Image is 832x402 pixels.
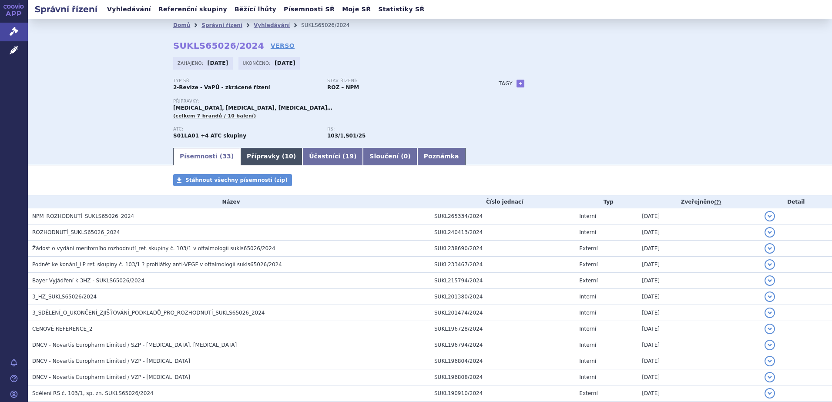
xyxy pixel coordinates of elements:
[201,133,246,139] strong: +4 ATC skupiny
[254,22,290,28] a: Vyhledávání
[28,195,430,208] th: Název
[430,305,575,321] td: SUKL201474/2024
[222,153,231,160] span: 33
[32,374,190,380] span: DNCV - Novartis Europharm Limited / VZP - LUCENTIS
[32,358,190,364] span: DNCV - Novartis Europharm Limited / VZP - BEOVU
[637,208,760,224] td: [DATE]
[579,358,596,364] span: Interní
[32,342,237,348] span: DNCV - Novartis Europharm Limited / SZP - BEOVU, LUCENTIS
[765,227,775,238] button: detail
[173,105,332,111] span: [MEDICAL_DATA], [MEDICAL_DATA], [MEDICAL_DATA]…
[637,337,760,353] td: [DATE]
[430,273,575,289] td: SUKL215794/2024
[32,390,154,396] span: Sdělení RS č. 103/1, sp. zn. SUKLS65026/2024
[430,241,575,257] td: SUKL238690/2024
[579,326,596,332] span: Interní
[579,310,596,316] span: Interní
[201,22,242,28] a: Správní řízení
[579,229,596,235] span: Interní
[32,278,144,284] span: Bayer Vyjádření k 3HZ - SUKLS65026/2024
[430,289,575,305] td: SUKL201380/2024
[579,294,596,300] span: Interní
[579,261,597,268] span: Externí
[302,148,363,165] a: Účastníci (19)
[240,148,302,165] a: Přípravky (10)
[575,195,637,208] th: Typ
[32,245,275,251] span: Žádost o vydání meritorního rozhodnutí_ref. skupiny č. 103/1 v oftalmologii sukls65026/2024
[327,127,481,140] div: ,
[232,3,279,15] a: Běžící lhůty
[430,208,575,224] td: SUKL265334/2024
[32,229,120,235] span: ROZHODNUTÍ_SUKLS65026_2024
[363,148,417,165] a: Sloučení (0)
[32,294,97,300] span: 3_HZ_SUKLS65026/2024
[579,374,596,380] span: Interní
[173,148,240,165] a: Písemnosti (33)
[173,127,319,132] p: ATC:
[765,243,775,254] button: detail
[327,127,473,132] p: RS:
[271,41,295,50] a: VERSO
[301,19,361,32] li: SUKLS65026/2024
[430,257,575,273] td: SUKL233467/2024
[32,261,282,268] span: Podnět ke konání_LP ref. skupiny č. 103/1 ? protilátky anti-VEGF v oftalmologii sukls65026/2024
[430,385,575,402] td: SUKL190910/2024
[579,342,596,348] span: Interní
[173,113,256,119] span: (celkem 7 brandů / 10 balení)
[637,385,760,402] td: [DATE]
[430,224,575,241] td: SUKL240413/2024
[765,259,775,270] button: detail
[243,60,272,67] span: Ukončeno:
[173,99,481,104] p: Přípravky:
[714,199,721,205] abbr: (?)
[178,60,205,67] span: Zahájeno:
[637,257,760,273] td: [DATE]
[173,78,319,84] p: Typ SŘ:
[156,3,230,15] a: Referenční skupiny
[637,224,760,241] td: [DATE]
[32,213,134,219] span: NPM_ROZHODNUTÍ_SUKLS65026_2024
[28,3,104,15] h2: Správní řízení
[376,3,427,15] a: Statistiky SŘ
[430,369,575,385] td: SUKL196808/2024
[430,353,575,369] td: SUKL196804/2024
[637,241,760,257] td: [DATE]
[579,213,596,219] span: Interní
[499,78,513,89] h3: Tagy
[185,177,288,183] span: Stáhnout všechny písemnosti (zip)
[637,369,760,385] td: [DATE]
[765,372,775,382] button: detail
[275,60,295,66] strong: [DATE]
[173,133,199,139] strong: VERTEPORFIN
[760,195,832,208] th: Detail
[208,60,228,66] strong: [DATE]
[579,245,597,251] span: Externí
[430,195,575,208] th: Číslo jednací
[765,275,775,286] button: detail
[765,324,775,334] button: detail
[430,321,575,337] td: SUKL196728/2024
[765,356,775,366] button: detail
[579,278,597,284] span: Externí
[637,321,760,337] td: [DATE]
[404,153,408,160] span: 0
[173,22,190,28] a: Domů
[327,84,359,90] strong: ROZ – NPM
[765,291,775,302] button: detail
[285,153,293,160] span: 10
[430,337,575,353] td: SUKL196794/2024
[765,340,775,350] button: detail
[345,153,353,160] span: 19
[517,80,524,87] a: +
[579,390,597,396] span: Externí
[173,84,270,90] strong: 2-Revize - VaPÚ - zkrácené řízení
[346,133,366,139] strong: aflibercept
[104,3,154,15] a: Vyhledávání
[173,174,292,186] a: Stáhnout všechny písemnosti (zip)
[765,308,775,318] button: detail
[765,388,775,399] button: detail
[637,305,760,321] td: [DATE]
[32,310,265,316] span: 3_SDĚLENÍ_O_UKONČENÍ_ZJIŠŤOVÁNÍ_PODKLADŮ_PRO_ROZHODNUTÍ_SUKLS65026_2024
[173,40,264,51] strong: SUKLS65026/2024
[339,3,373,15] a: Moje SŘ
